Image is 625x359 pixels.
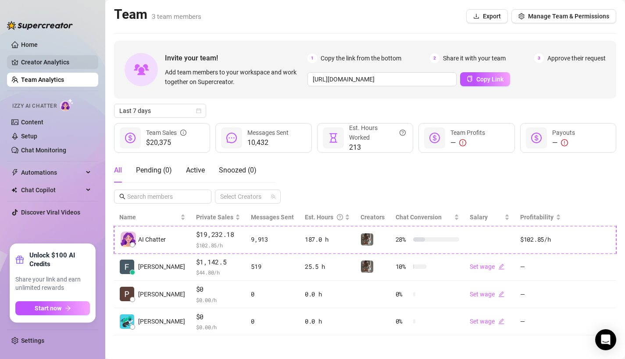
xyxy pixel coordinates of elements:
a: Home [21,41,38,48]
span: edit [498,291,504,297]
div: All [114,165,122,176]
span: question-circle [400,123,406,142]
span: Share your link and earn unlimited rewards [15,275,90,292]
span: Snoozed ( 0 ) [219,166,257,174]
span: Add team members to your workspace and work together on Supercreator. [165,67,304,87]
img: Amer Banawan [120,314,134,329]
div: Est. Hours [305,212,343,222]
div: 25.5 h [305,262,350,271]
span: message [226,133,237,143]
span: edit [498,264,504,270]
div: 0 [251,317,294,326]
span: 213 [349,142,406,153]
th: Creators [355,209,390,226]
img: izzy-ai-chatter-avatar-DDCN_rTZ.svg [121,232,136,247]
a: Team Analytics [21,76,64,83]
span: arrow-right [65,305,71,311]
span: setting [518,13,525,19]
div: 187.0 h [305,235,350,244]
span: Invite your team! [165,53,307,63]
span: Last 7 days [119,104,201,117]
span: Messages Sent [247,129,289,136]
div: $102.85 /h [520,235,561,244]
span: Messages Sent [251,214,294,221]
img: Paige Knab [120,287,134,301]
span: search [119,194,125,200]
div: 9,913 [251,235,294,244]
img: Chat Copilot [11,187,17,193]
span: $0 [196,284,241,295]
span: Chat Copilot [21,183,83,197]
span: 28 % [396,235,410,244]
span: Share it with your team [443,53,506,63]
span: 1 [307,53,317,63]
span: hourglass [328,133,339,143]
div: — [450,137,485,148]
span: $1,142.5 [196,257,241,267]
th: Name [114,209,191,226]
div: 0 [251,289,294,299]
div: Team Sales [146,128,186,137]
span: 0 % [396,317,410,326]
button: Copy Link [460,72,510,86]
span: 3 [534,53,544,63]
span: Copy Link [476,76,504,83]
a: Setup [21,133,37,140]
span: [PERSON_NAME] [138,289,185,299]
span: 0 % [396,289,410,299]
a: Settings [21,337,44,344]
a: Discover Viral Videos [21,209,80,216]
span: Manage Team & Permissions [528,13,609,20]
span: Salary [470,214,488,221]
span: $ 0.00 /h [196,296,241,304]
span: $ 0.00 /h [196,323,241,331]
button: Start nowarrow-right [15,301,90,315]
span: dollar-circle [125,133,136,143]
div: Pending ( 0 ) [136,165,172,176]
input: Search members [127,192,199,201]
span: AI Chatter [138,235,166,244]
span: Active [186,166,205,174]
span: exclamation-circle [459,139,466,146]
span: Copy the link from the bottom [321,53,401,63]
span: Team Profits [450,129,485,136]
span: Automations [21,165,83,179]
span: calendar [196,108,201,113]
span: dollar-circle [429,133,440,143]
span: Export [483,13,501,20]
span: Private Sales [196,214,233,221]
img: Felicity [361,260,373,273]
div: 0.0 h [305,317,350,326]
span: info-circle [180,128,186,137]
span: edit [498,318,504,324]
span: Start now [35,305,61,312]
span: Chat Conversion [396,214,442,221]
span: copy [467,76,473,82]
strong: Unlock $100 AI Credits [29,251,90,268]
div: Open Intercom Messenger [595,329,616,350]
div: 0.0 h [305,289,350,299]
span: [PERSON_NAME] [138,262,185,271]
a: Set wageedit [470,318,504,325]
span: $20,375 [146,137,186,148]
span: $ 102.85 /h [196,241,241,250]
h2: Team [114,6,201,23]
a: Chat Monitoring [21,147,66,154]
span: 3 team members [152,13,201,21]
img: AI Chatter [60,99,74,111]
td: — [515,308,566,336]
span: exclamation-circle [561,139,568,146]
span: [PERSON_NAME] [138,317,185,326]
span: Approve their request [547,53,606,63]
span: $0 [196,312,241,322]
span: gift [15,255,24,264]
img: logo-BBDzfeDw.svg [7,21,73,30]
span: dollar-circle [531,133,542,143]
span: 10 % [396,262,410,271]
img: Felicity Smaok [120,260,134,274]
span: thunderbolt [11,169,18,176]
span: Izzy AI Chatter [12,102,57,110]
span: download [473,13,479,19]
span: 2 [430,53,439,63]
span: 10,432 [247,137,289,148]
